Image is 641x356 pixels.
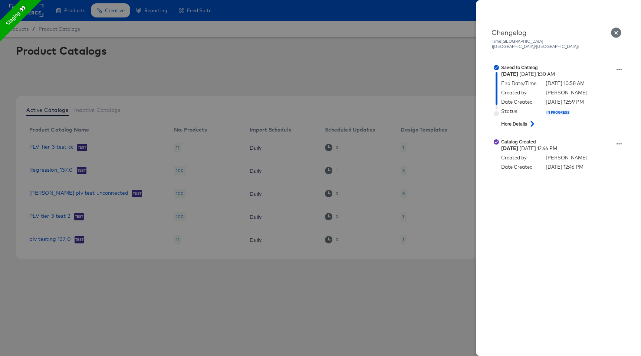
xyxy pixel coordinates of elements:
[501,145,625,152] div: [DATE] 12:46 PM
[501,154,538,161] div: Created by
[492,39,622,49] div: Time [GEOGRAPHIC_DATA] ([GEOGRAPHIC_DATA]/[GEOGRAPHIC_DATA])
[501,89,538,96] div: Created by
[501,139,536,145] strong: Catalog Created
[501,121,527,127] strong: More Details
[501,98,538,106] div: Date Created
[606,22,627,43] button: Close
[546,89,588,96] div: [PERSON_NAME]
[546,164,584,171] div: [DATE] 12:46 PM
[501,64,538,70] strong: Saved to Catalog
[492,28,622,36] div: Changelog
[546,98,584,106] div: [DATE] 12:59 PM
[501,145,518,151] strong: [DATE]
[501,164,538,171] div: Date Created
[546,154,588,161] div: [PERSON_NAME]
[501,71,625,78] div: [DATE] 1:30 AM
[501,108,538,115] div: Status
[501,71,518,77] strong: [DATE]
[546,110,570,115] span: IN PROGRESS
[546,80,585,87] div: [DATE] 10:58 AM
[501,80,538,87] div: End Date/Time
